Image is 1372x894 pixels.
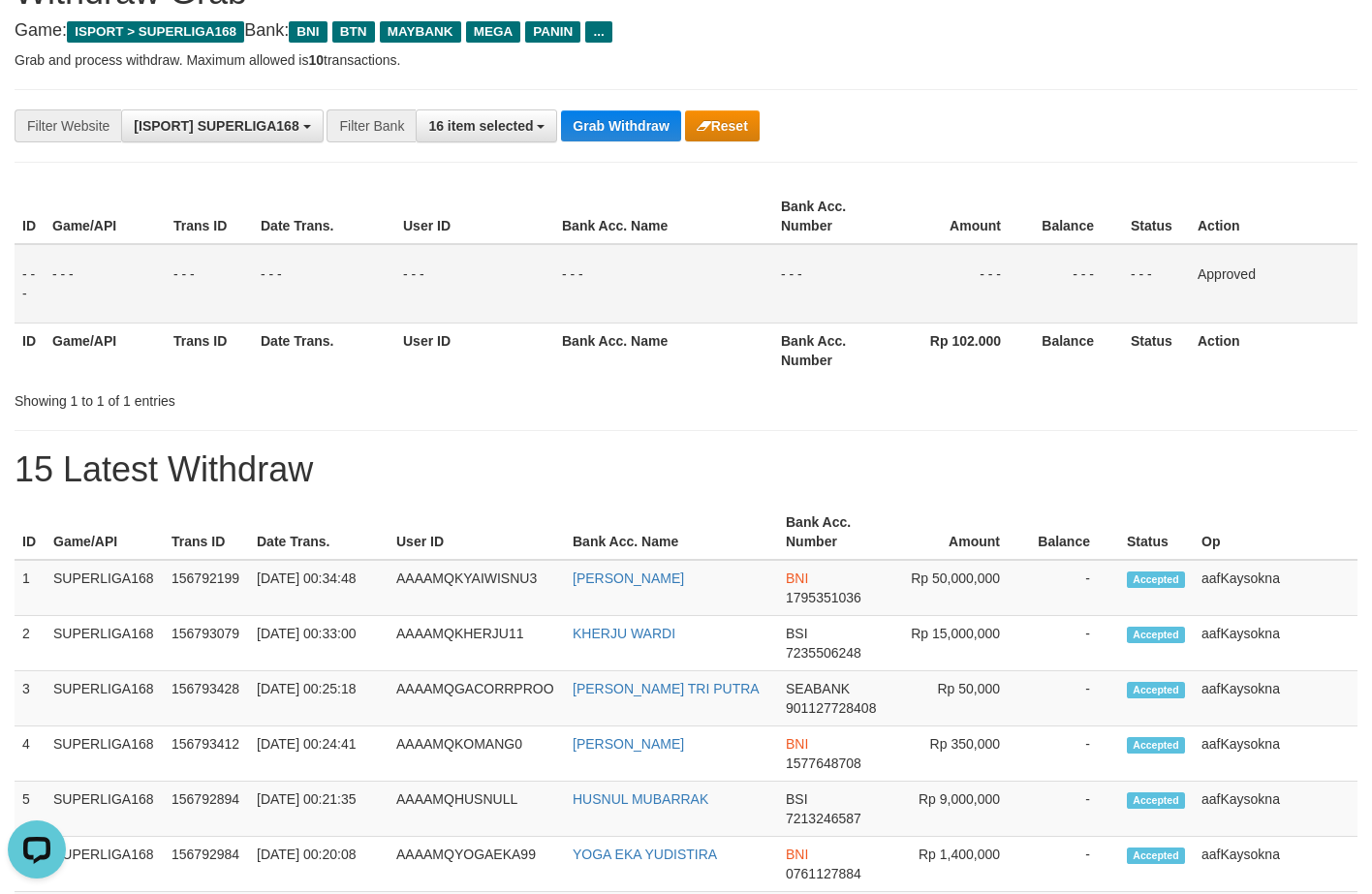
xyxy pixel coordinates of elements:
[1194,505,1357,560] th: Op
[327,109,416,142] div: Filter Bank
[892,837,1029,892] td: Rp 1,400,000
[164,726,249,782] td: 156793412
[15,109,121,142] div: Filter Website
[890,244,1030,324] td: - - -
[573,791,708,807] a: HUSNUL MUBARRAK
[164,616,249,671] td: 156793079
[892,616,1029,671] td: Rp 15,000,000
[573,736,684,752] a: [PERSON_NAME]
[892,560,1029,616] td: Rp 50,000,000
[786,811,861,826] span: Copy 7213246587 to clipboard
[1030,189,1123,244] th: Balance
[389,671,565,726] td: AAAAMQGACORRPROO
[466,21,521,43] span: MEGA
[786,755,861,771] span: Copy 1577648708 to clipboard
[1030,244,1123,324] td: - - -
[786,791,808,807] span: BSI
[45,189,166,244] th: Game/API
[786,570,808,586] span: BNI
[1127,792,1185,809] span: Accepted
[428,118,533,134] span: 16 item selected
[1127,571,1185,588] span: Accepted
[1127,682,1185,698] span: Accepted
[15,50,1357,70] p: Grab and process withdraw. Maximum allowed is transactions.
[15,782,46,837] td: 5
[46,616,164,671] td: SUPERLIGA168
[249,505,389,560] th: Date Trans.
[890,189,1030,244] th: Amount
[134,118,298,134] span: [ISPORT] SUPERLIGA168
[249,671,389,726] td: [DATE] 00:25:18
[773,323,890,378] th: Bank Acc. Number
[1029,616,1119,671] td: -
[289,21,327,43] span: BNI
[332,21,375,43] span: BTN
[249,837,389,892] td: [DATE] 00:20:08
[166,189,253,244] th: Trans ID
[164,560,249,616] td: 156792199
[249,560,389,616] td: [DATE] 00:34:48
[1127,627,1185,643] span: Accepted
[786,736,808,752] span: BNI
[166,244,253,324] td: - - -
[778,505,892,560] th: Bank Acc. Number
[15,384,557,411] div: Showing 1 to 1 of 1 entries
[892,726,1029,782] td: Rp 350,000
[46,560,164,616] td: SUPERLIGA168
[554,244,773,324] td: - - -
[1029,726,1119,782] td: -
[585,21,611,43] span: ...
[249,782,389,837] td: [DATE] 00:21:35
[45,323,166,378] th: Game/API
[1190,189,1357,244] th: Action
[1029,560,1119,616] td: -
[15,616,46,671] td: 2
[786,847,808,862] span: BNI
[253,189,395,244] th: Date Trans.
[46,837,164,892] td: SUPERLIGA168
[121,109,323,142] button: [ISPORT] SUPERLIGA168
[1029,837,1119,892] td: -
[389,837,565,892] td: AAAAMQYOGAEKA99
[892,671,1029,726] td: Rp 50,000
[15,244,45,324] td: - - -
[786,700,876,716] span: Copy 901127728408 to clipboard
[389,616,565,671] td: AAAAMQKHERJU11
[67,21,244,43] span: ISPORT > SUPERLIGA168
[389,505,565,560] th: User ID
[253,244,395,324] td: - - -
[786,626,808,641] span: BSI
[573,681,760,696] a: [PERSON_NAME] TRI PUTRA
[416,109,557,142] button: 16 item selected
[15,505,46,560] th: ID
[786,866,861,881] span: Copy 0761127884 to clipboard
[389,726,565,782] td: AAAAMQKOMANG0
[164,671,249,726] td: 156793428
[890,323,1030,378] th: Rp 102.000
[249,616,389,671] td: [DATE] 00:33:00
[685,110,760,141] button: Reset
[892,505,1029,560] th: Amount
[1127,848,1185,864] span: Accepted
[46,505,164,560] th: Game/API
[554,323,773,378] th: Bank Acc. Name
[389,782,565,837] td: AAAAMQHUSNULL
[1029,782,1119,837] td: -
[1190,323,1357,378] th: Action
[786,590,861,605] span: Copy 1795351036 to clipboard
[249,726,389,782] td: [DATE] 00:24:41
[1029,671,1119,726] td: -
[164,782,249,837] td: 156792894
[8,8,66,66] button: Open LiveChat chat widget
[15,726,46,782] td: 4
[46,671,164,726] td: SUPERLIGA168
[15,323,45,378] th: ID
[892,782,1029,837] td: Rp 9,000,000
[164,505,249,560] th: Trans ID
[308,52,324,68] strong: 10
[773,244,890,324] td: - - -
[1194,560,1357,616] td: aafKaysokna
[565,505,778,560] th: Bank Acc. Name
[1194,782,1357,837] td: aafKaysokna
[166,323,253,378] th: Trans ID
